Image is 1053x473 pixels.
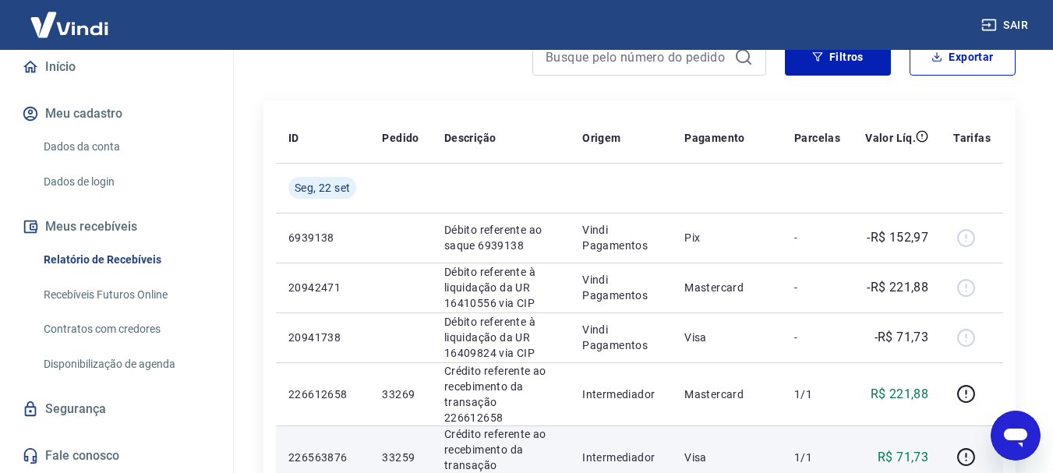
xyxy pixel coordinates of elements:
p: Débito referente à liquidação da UR 16409824 via CIP [444,314,557,361]
p: -R$ 221,88 [867,278,928,297]
p: Pedido [382,130,419,146]
a: Fale conosco [19,439,214,473]
p: 6939138 [288,230,357,245]
p: Vindi Pagamentos [582,322,659,353]
p: -R$ 152,97 [867,228,928,247]
p: 1/1 [794,387,840,402]
p: R$ 71,73 [878,448,928,467]
p: Origem [582,130,620,146]
p: 20942471 [288,280,357,295]
a: Dados de login [37,166,214,198]
img: Vindi [19,1,120,48]
p: 1/1 [794,450,840,465]
button: Exportar [910,38,1016,76]
p: -R$ 71,73 [875,328,929,347]
iframe: Botão para abrir a janela de mensagens [991,411,1041,461]
p: Mastercard [684,387,769,402]
a: Segurança [19,392,214,426]
button: Sair [978,11,1034,40]
a: Contratos com credores [37,313,214,345]
p: Descrição [444,130,496,146]
p: 33269 [382,387,419,402]
p: Valor Líq. [865,130,916,146]
p: Pagamento [684,130,745,146]
p: Vindi Pagamentos [582,272,659,303]
button: Meus recebíveis [19,210,214,244]
p: R$ 221,88 [871,385,929,404]
p: Tarifas [953,130,991,146]
p: 226563876 [288,450,357,465]
p: - [794,280,840,295]
span: Seg, 22 set [295,180,350,196]
p: Pix [684,230,769,245]
a: Recebíveis Futuros Online [37,279,214,311]
p: Crédito referente ao recebimento da transação 226612658 [444,363,557,425]
p: 33259 [382,450,419,465]
p: Débito referente ao saque 6939138 [444,222,557,253]
a: Início [19,50,214,84]
p: 20941738 [288,330,357,345]
p: 226612658 [288,387,357,402]
p: ID [288,130,299,146]
button: Meu cadastro [19,97,214,131]
p: Vindi Pagamentos [582,222,659,253]
p: Visa [684,450,769,465]
input: Busque pelo número do pedido [546,45,728,69]
p: Parcelas [794,130,840,146]
p: Intermediador [582,450,659,465]
p: Intermediador [582,387,659,402]
a: Relatório de Recebíveis [37,244,214,276]
p: Visa [684,330,769,345]
p: Mastercard [684,280,769,295]
button: Filtros [785,38,891,76]
a: Disponibilização de agenda [37,348,214,380]
p: - [794,330,840,345]
a: Dados da conta [37,131,214,163]
p: Débito referente à liquidação da UR 16410556 via CIP [444,264,557,311]
p: - [794,230,840,245]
